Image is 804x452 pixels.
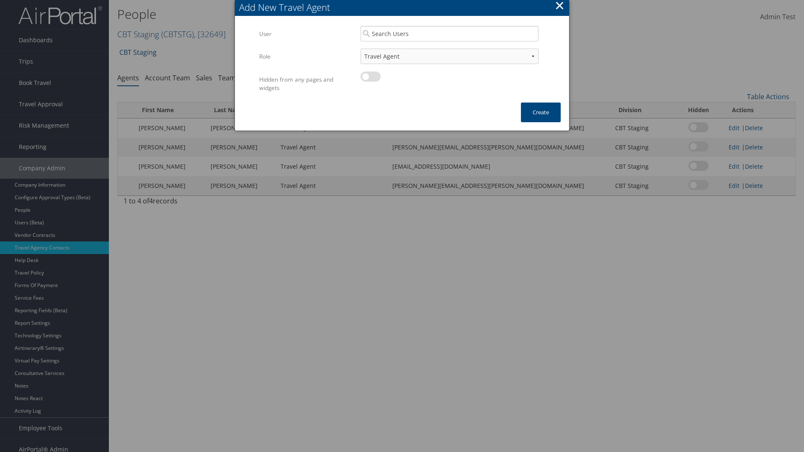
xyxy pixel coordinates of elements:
[521,103,561,122] button: Create
[239,1,569,14] div: Add New Travel Agent
[259,49,354,64] label: Role
[259,72,354,96] label: Hidden from any pages and widgets
[361,26,539,41] input: Search Users
[259,26,354,42] label: User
